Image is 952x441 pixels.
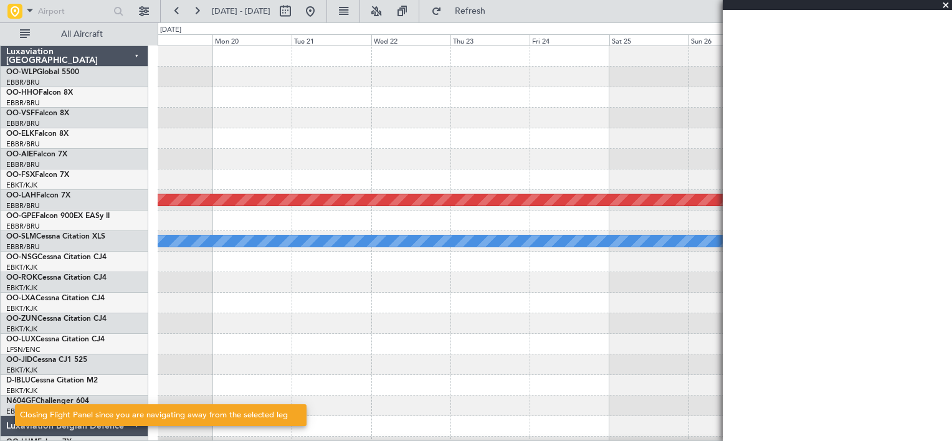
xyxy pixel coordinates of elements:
a: OO-SLMCessna Citation XLS [6,233,105,240]
a: OO-LXACessna Citation CJ4 [6,295,105,302]
span: OO-ZUN [6,315,37,323]
a: OO-ROKCessna Citation CJ4 [6,274,107,282]
span: OO-NSG [6,254,37,261]
a: OO-FSXFalcon 7X [6,171,69,179]
a: EBKT/KJK [6,181,37,190]
a: OO-VSFFalcon 8X [6,110,69,117]
a: EBBR/BRU [6,98,40,108]
span: OO-ELK [6,130,34,138]
a: OO-AIEFalcon 7X [6,151,67,158]
span: [DATE] - [DATE] [212,6,270,17]
a: EBBR/BRU [6,242,40,252]
a: OO-ELKFalcon 8X [6,130,69,138]
span: OO-GPE [6,212,36,220]
button: Refresh [426,1,500,21]
span: OO-HHO [6,89,39,97]
a: EBKT/KJK [6,263,37,272]
span: OO-ROK [6,274,37,282]
a: EBKT/KJK [6,304,37,313]
div: Fri 24 [530,34,609,45]
span: D-IBLU [6,377,31,384]
div: Wed 22 [371,34,450,45]
div: Mon 20 [212,34,292,45]
span: All Aircraft [32,30,131,39]
a: EBKT/KJK [6,325,37,334]
div: Closing Flight Panel since you are navigating away from the selected leg [20,409,288,422]
div: Thu 23 [450,34,530,45]
span: OO-WLP [6,69,37,76]
a: LFSN/ENC [6,345,40,354]
span: OO-SLM [6,233,36,240]
a: OO-WLPGlobal 5500 [6,69,79,76]
div: Sun 26 [688,34,768,45]
input: Airport [38,2,110,21]
a: OO-LUXCessna Citation CJ4 [6,336,105,343]
span: Refresh [444,7,497,16]
a: EBKT/KJK [6,366,37,375]
div: Sat 25 [609,34,688,45]
div: Tue 21 [292,34,371,45]
a: EBBR/BRU [6,140,40,149]
a: OO-LAHFalcon 7X [6,192,70,199]
a: OO-ZUNCessna Citation CJ4 [6,315,107,323]
a: EBBR/BRU [6,78,40,87]
a: D-IBLUCessna Citation M2 [6,377,98,384]
a: OO-JIDCessna CJ1 525 [6,356,87,364]
a: EBBR/BRU [6,160,40,169]
span: OO-JID [6,356,32,364]
a: OO-GPEFalcon 900EX EASy II [6,212,110,220]
a: EBBR/BRU [6,201,40,211]
a: EBKT/KJK [6,283,37,293]
span: OO-VSF [6,110,35,117]
a: OO-NSGCessna Citation CJ4 [6,254,107,261]
a: OO-HHOFalcon 8X [6,89,73,97]
span: OO-LUX [6,336,36,343]
a: EBBR/BRU [6,119,40,128]
a: EBBR/BRU [6,222,40,231]
button: All Aircraft [14,24,135,44]
a: EBKT/KJK [6,386,37,396]
span: OO-LAH [6,192,36,199]
div: [DATE] [160,25,181,36]
span: OO-LXA [6,295,36,302]
div: Sun 19 [133,34,212,45]
span: OO-FSX [6,171,35,179]
span: OO-AIE [6,151,33,158]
